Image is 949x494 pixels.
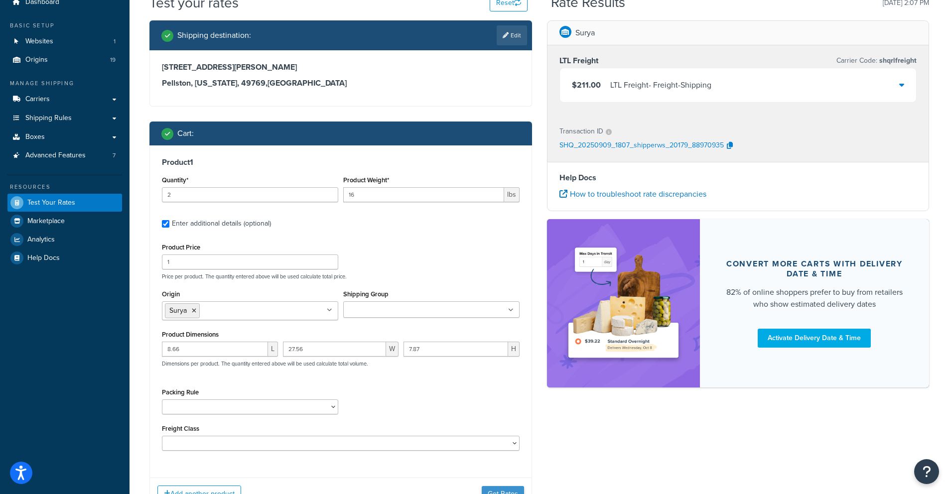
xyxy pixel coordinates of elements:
button: Open Resource Center [914,459,939,484]
span: Websites [25,37,53,46]
label: Packing Rule [162,388,199,396]
span: Analytics [27,236,55,244]
span: 19 [110,56,116,64]
span: shqrlfreight [877,55,917,66]
input: Enter additional details (optional) [162,220,169,228]
span: W [386,342,399,357]
div: Convert more carts with delivery date & time [724,259,906,279]
h2: Shipping destination : [177,31,251,40]
div: Resources [7,183,122,191]
span: Help Docs [27,254,60,262]
span: $211.00 [572,79,601,91]
li: Advanced Features [7,146,122,165]
a: Test Your Rates [7,194,122,212]
label: Product Dimensions [162,331,219,338]
a: Advanced Features7 [7,146,122,165]
input: 0.00 [343,187,504,202]
span: Origins [25,56,48,64]
span: Test Your Rates [27,199,75,207]
p: Dimensions per product. The quantity entered above will be used calculate total volume. [159,360,368,367]
p: SHQ_20250909_1807_shipperws_20179_88970935 [559,138,724,153]
a: Edit [497,25,527,45]
a: Activate Delivery Date & Time [758,329,871,348]
h3: Pellston, [US_STATE], 49769 , [GEOGRAPHIC_DATA] [162,78,520,88]
a: Marketplace [7,212,122,230]
a: Carriers [7,90,122,109]
span: Surya [169,305,187,316]
label: Freight Class [162,425,199,432]
h3: [STREET_ADDRESS][PERSON_NAME] [162,62,520,72]
input: 0.0 [162,187,338,202]
h3: LTL Freight [559,56,598,66]
a: Origins19 [7,51,122,69]
span: Marketplace [27,217,65,226]
div: Manage Shipping [7,79,122,88]
div: 82% of online shoppers prefer to buy from retailers who show estimated delivery dates [724,286,906,310]
p: Surya [575,26,595,40]
a: Analytics [7,231,122,248]
label: Product Weight* [343,176,389,184]
img: feature-image-ddt-36eae7f7280da8017bfb280eaccd9c446f90b1fe08728e4019434db127062ab4.png [562,234,685,372]
label: Shipping Group [343,290,389,298]
h2: Cart : [177,129,194,138]
span: 7 [113,151,116,160]
span: Boxes [25,133,45,141]
div: LTL Freight - Freight-Shipping [610,78,711,92]
li: Websites [7,32,122,51]
p: Carrier Code: [836,54,917,68]
h4: Help Docs [559,172,917,184]
div: Basic Setup [7,21,122,30]
h3: Product 1 [162,157,520,167]
span: 1 [114,37,116,46]
p: Transaction ID [559,124,603,138]
label: Quantity* [162,176,188,184]
span: Advanced Features [25,151,86,160]
span: Shipping Rules [25,114,72,123]
label: Product Price [162,244,200,251]
span: L [268,342,278,357]
li: Origins [7,51,122,69]
span: H [508,342,520,357]
a: Shipping Rules [7,109,122,127]
div: Enter additional details (optional) [172,217,271,231]
span: lbs [504,187,520,202]
a: Boxes [7,128,122,146]
a: Help Docs [7,249,122,267]
label: Origin [162,290,180,298]
span: Carriers [25,95,50,104]
a: Websites1 [7,32,122,51]
p: Price per product. The quantity entered above will be used calculate total price. [159,273,522,280]
a: How to troubleshoot rate discrepancies [559,188,706,200]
